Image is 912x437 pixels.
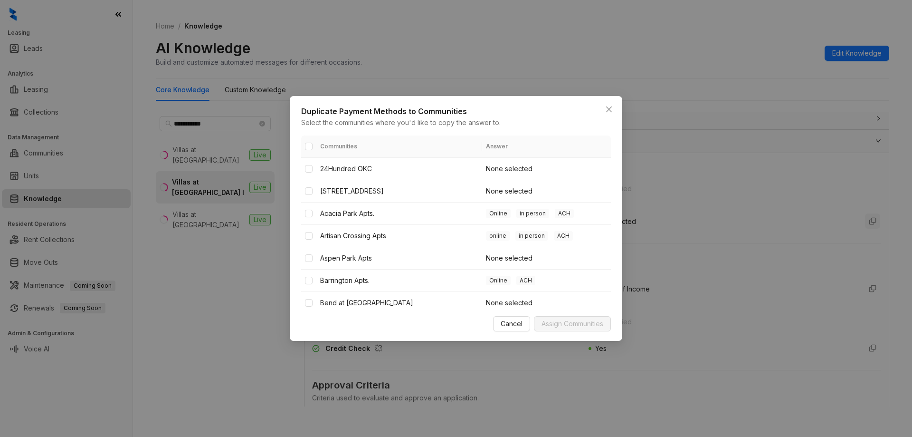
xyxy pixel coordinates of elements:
span: in person [515,231,548,241]
div: Aspen Park Apts [320,253,478,263]
span: online [486,231,510,241]
button: Assign Communities [534,316,611,331]
div: [STREET_ADDRESS] [320,186,478,196]
span: Online [486,209,511,218]
div: Duplicate Payment Methods to Communities [301,106,611,117]
span: Online [486,276,511,285]
button: Cancel [493,316,530,331]
th: Answer [482,136,611,158]
span: ACH [554,231,573,241]
div: Barrington Apts. [320,275,478,286]
span: None selected [486,298,532,308]
th: Communities [316,136,482,158]
div: Acacia Park Apts. [320,208,478,219]
span: close [605,106,613,113]
div: Select the communities where you'd like to copy the answer to. [301,117,611,128]
span: ACH [555,209,574,218]
span: ACH [516,276,535,285]
span: None selected [486,253,532,263]
span: Cancel [501,319,522,329]
div: Artisan Crossing Apts [320,231,478,241]
div: Bend at [GEOGRAPHIC_DATA] [320,298,478,308]
span: None selected [486,164,532,174]
div: 24Hundred OKC [320,164,478,174]
span: None selected [486,186,532,196]
span: in person [516,209,549,218]
button: Close [601,102,617,117]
